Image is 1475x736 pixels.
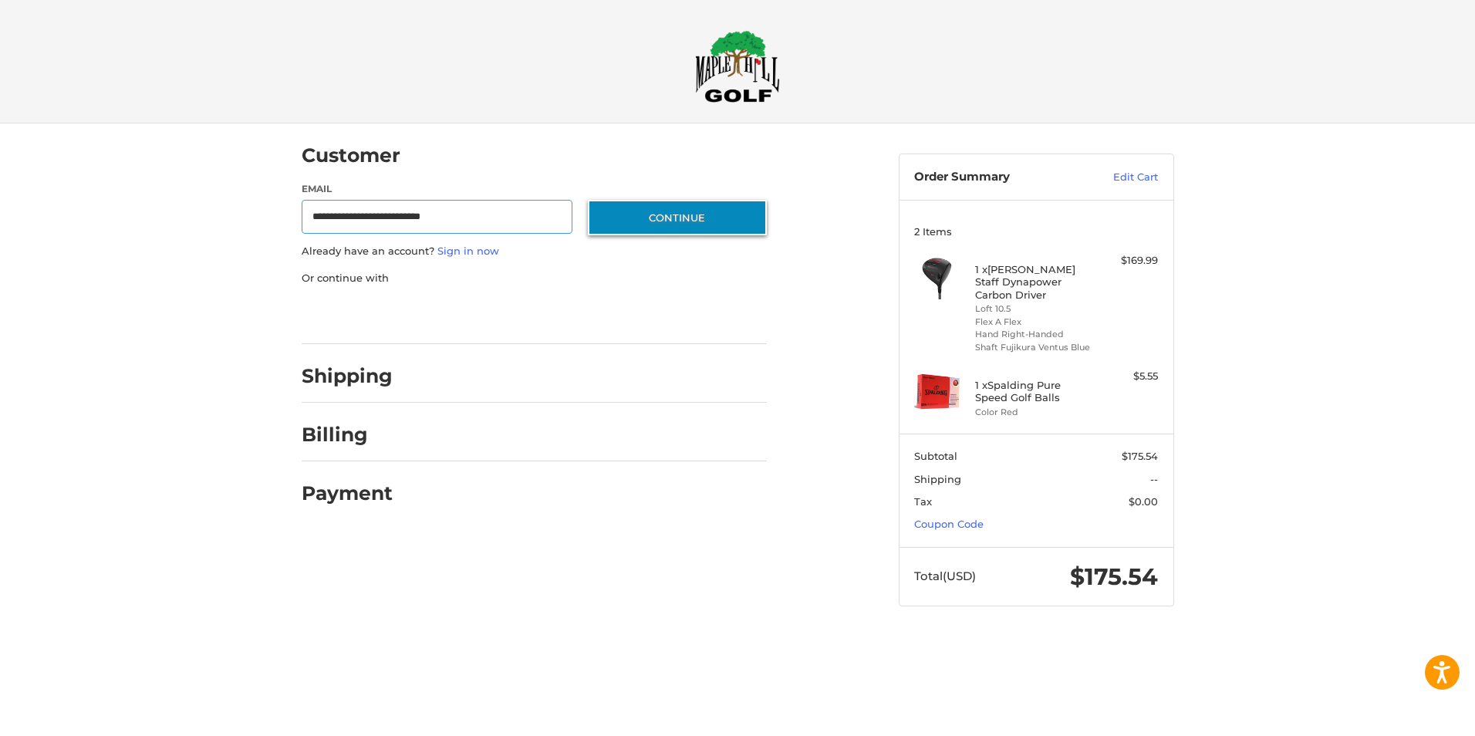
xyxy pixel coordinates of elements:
[914,170,1080,185] h3: Order Summary
[975,302,1093,316] li: Loft 10.5
[914,450,957,462] span: Subtotal
[1129,495,1158,508] span: $0.00
[975,379,1093,404] h4: 1 x Spalding Pure Speed Golf Balls
[296,301,412,329] iframe: PayPal-paypal
[302,143,400,167] h2: Customer
[1348,694,1475,736] iframe: Google Customer Reviews
[914,225,1158,238] h3: 2 Items
[1070,562,1158,591] span: $175.54
[1122,450,1158,462] span: $175.54
[558,301,673,329] iframe: PayPal-venmo
[975,341,1093,354] li: Shaft Fujikura Ventus Blue
[302,481,393,505] h2: Payment
[1150,473,1158,485] span: --
[437,245,499,257] a: Sign in now
[914,518,984,530] a: Coupon Code
[302,364,393,388] h2: Shipping
[975,328,1093,341] li: Hand Right-Handed
[302,271,767,286] p: Or continue with
[695,30,780,103] img: Maple Hill Golf
[975,263,1093,301] h4: 1 x [PERSON_NAME] Staff Dynapower Carbon Driver
[914,569,976,583] span: Total (USD)
[975,406,1093,419] li: Color Red
[1080,170,1158,185] a: Edit Cart
[975,316,1093,329] li: Flex A Flex
[588,200,767,235] button: Continue
[1097,369,1158,384] div: $5.55
[1097,253,1158,268] div: $169.99
[302,182,573,196] label: Email
[427,301,543,329] iframe: PayPal-paylater
[914,495,932,508] span: Tax
[302,423,392,447] h2: Billing
[302,244,767,259] p: Already have an account?
[914,473,961,485] span: Shipping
